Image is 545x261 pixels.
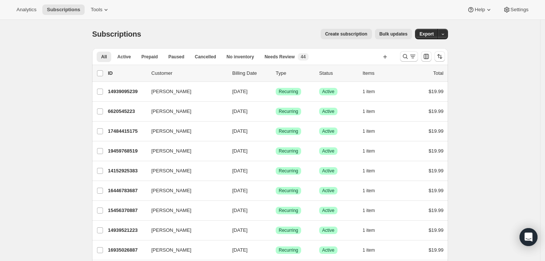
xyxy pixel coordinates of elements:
span: [DATE] [232,168,248,174]
div: 14152925383[PERSON_NAME][DATE]SuccessRecurringSuccessActive1 item$19.99 [108,166,443,176]
span: Active [322,108,334,114]
button: 1 item [363,245,383,255]
div: Type [276,70,313,77]
button: [PERSON_NAME] [147,244,222,256]
span: Needs Review [264,54,295,60]
p: Status [319,70,357,77]
span: Cancelled [195,54,216,60]
button: Search and filter results [400,51,418,62]
span: Active [322,208,334,214]
button: [PERSON_NAME] [147,205,222,217]
span: [DATE] [232,108,248,114]
p: 16446783687 [108,187,145,194]
button: Create new view [379,52,391,62]
span: [PERSON_NAME] [151,88,191,95]
div: 16935026887[PERSON_NAME][DATE]SuccessRecurringSuccessActive1 item$19.99 [108,245,443,255]
button: 1 item [363,146,383,156]
p: Customer [151,70,226,77]
button: [PERSON_NAME] [147,165,222,177]
span: Active [322,89,334,95]
span: $19.99 [429,148,443,154]
p: 6620545223 [108,108,145,115]
p: 14152925383 [108,167,145,175]
span: Subscriptions [92,30,141,38]
span: 1 item [363,108,375,114]
button: Sort the results [435,51,445,62]
span: 1 item [363,89,375,95]
div: 15456370887[PERSON_NAME][DATE]SuccessRecurringSuccessActive1 item$19.99 [108,205,443,216]
span: All [101,54,107,60]
p: 19459768519 [108,147,145,155]
span: Active [117,54,131,60]
button: 1 item [363,86,383,97]
span: 1 item [363,148,375,154]
p: Total [433,70,443,77]
span: 44 [301,54,306,60]
span: Paused [168,54,184,60]
span: [PERSON_NAME] [151,187,191,194]
p: 14939521223 [108,227,145,234]
span: $19.99 [429,168,443,174]
button: Tools [86,4,114,15]
span: Active [322,247,334,253]
span: $19.99 [429,208,443,213]
div: 14939095239[PERSON_NAME][DATE]SuccessRecurringSuccessActive1 item$19.99 [108,86,443,97]
span: Recurring [279,108,298,114]
p: ID [108,70,145,77]
span: $19.99 [429,128,443,134]
span: 1 item [363,188,375,194]
span: Prepaid [141,54,158,60]
span: Recurring [279,247,298,253]
span: 1 item [363,168,375,174]
span: $19.99 [429,247,443,253]
div: IDCustomerBilling DateTypeStatusItemsTotal [108,70,443,77]
span: $19.99 [429,108,443,114]
span: [PERSON_NAME] [151,227,191,234]
button: 1 item [363,185,383,196]
button: 1 item [363,106,383,117]
span: $19.99 [429,227,443,233]
span: [DATE] [232,208,248,213]
div: 16446783687[PERSON_NAME][DATE]SuccessRecurringSuccessActive1 item$19.99 [108,185,443,196]
span: Active [322,148,334,154]
span: Recurring [279,89,298,95]
button: Export [415,29,438,39]
span: 1 item [363,227,375,233]
span: Create subscription [325,31,367,37]
span: No inventory [227,54,254,60]
p: 16935026887 [108,246,145,254]
button: Help [463,4,497,15]
button: Customize table column order and visibility [421,51,432,62]
span: [DATE] [232,247,248,253]
span: [PERSON_NAME] [151,246,191,254]
span: Help [475,7,485,13]
span: Recurring [279,168,298,174]
span: Recurring [279,188,298,194]
span: Analytics [16,7,36,13]
span: Subscriptions [47,7,80,13]
span: Active [322,227,334,233]
button: 1 item [363,166,383,176]
button: [PERSON_NAME] [147,125,222,137]
div: Items [363,70,400,77]
span: [PERSON_NAME] [151,167,191,175]
span: Export [420,31,434,37]
span: Recurring [279,128,298,134]
span: [PERSON_NAME] [151,207,191,214]
div: 19459768519[PERSON_NAME][DATE]SuccessRecurringSuccessActive1 item$19.99 [108,146,443,156]
span: $19.99 [429,89,443,94]
span: 1 item [363,208,375,214]
span: Recurring [279,227,298,233]
span: 1 item [363,247,375,253]
span: Tools [91,7,102,13]
button: 1 item [363,205,383,216]
span: Recurring [279,208,298,214]
button: Subscriptions [42,4,85,15]
span: Active [322,188,334,194]
div: 14939521223[PERSON_NAME][DATE]SuccessRecurringSuccessActive1 item$19.99 [108,225,443,236]
button: [PERSON_NAME] [147,86,222,98]
span: [DATE] [232,148,248,154]
span: [PERSON_NAME] [151,108,191,115]
p: Billing Date [232,70,270,77]
button: [PERSON_NAME] [147,185,222,197]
